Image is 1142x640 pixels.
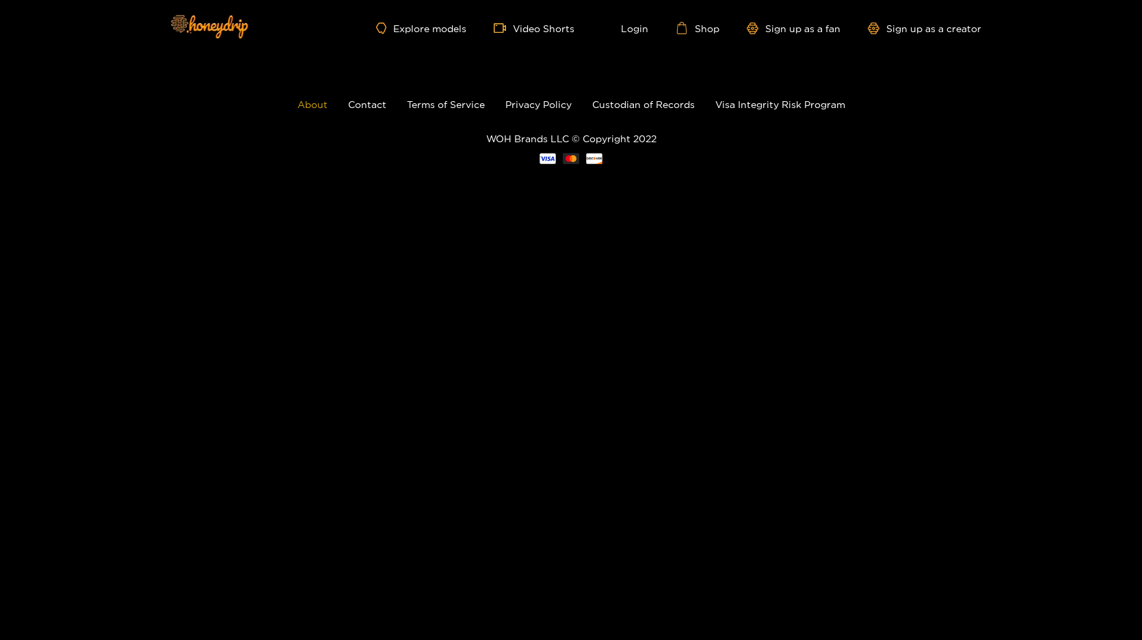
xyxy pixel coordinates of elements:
a: About [297,99,328,109]
a: Sign up as a fan [747,23,840,34]
a: Custodian of Records [592,99,695,109]
a: Privacy Policy [505,99,572,109]
a: Explore models [376,23,466,34]
a: Login [602,22,648,34]
a: Shop [676,22,719,34]
a: Contact [348,99,386,109]
a: Sign up as a creator [868,23,981,34]
span: video-camera [494,22,513,34]
a: Visa Integrity Risk Program [715,99,845,109]
a: Terms of Service [407,99,485,109]
a: Video Shorts [494,22,574,34]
